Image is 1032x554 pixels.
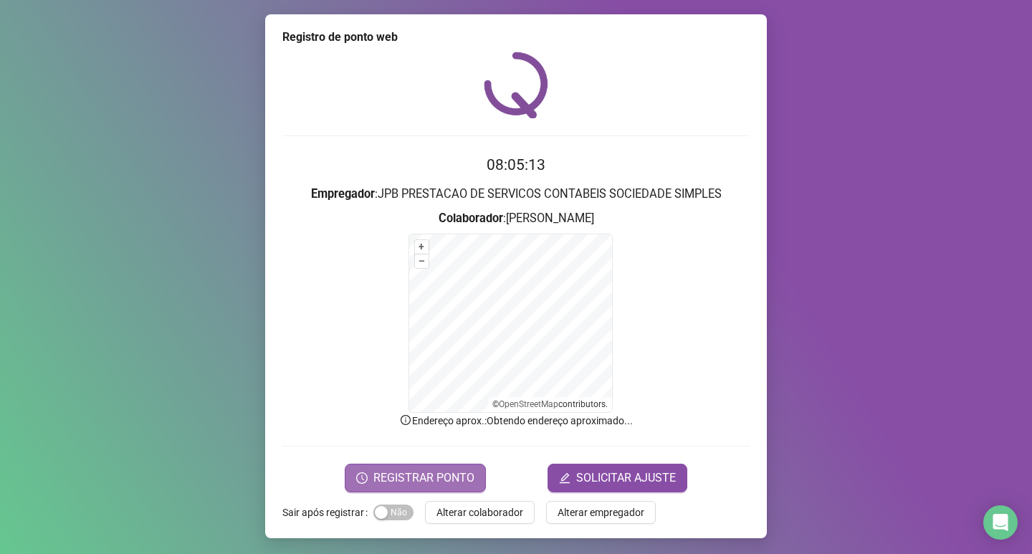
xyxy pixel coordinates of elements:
[345,464,486,492] button: REGISTRAR PONTO
[399,414,412,426] span: info-circle
[425,501,535,524] button: Alterar colaborador
[576,469,676,487] span: SOLICITAR AJUSTE
[415,254,429,268] button: –
[311,187,375,201] strong: Empregador
[436,505,523,520] span: Alterar colaborador
[559,472,570,484] span: edit
[415,240,429,254] button: +
[282,413,750,429] p: Endereço aprox. : Obtendo endereço aproximado...
[558,505,644,520] span: Alterar empregador
[282,501,373,524] label: Sair após registrar
[356,472,368,484] span: clock-circle
[282,29,750,46] div: Registro de ponto web
[439,211,503,225] strong: Colaborador
[282,209,750,228] h3: : [PERSON_NAME]
[282,185,750,204] h3: : JPB PRESTACAO DE SERVICOS CONTABEIS SOCIEDADE SIMPLES
[487,156,545,173] time: 08:05:13
[499,399,558,409] a: OpenStreetMap
[484,52,548,118] img: QRPoint
[492,399,608,409] li: © contributors.
[546,501,656,524] button: Alterar empregador
[373,469,474,487] span: REGISTRAR PONTO
[983,505,1018,540] div: Open Intercom Messenger
[548,464,687,492] button: editSOLICITAR AJUSTE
